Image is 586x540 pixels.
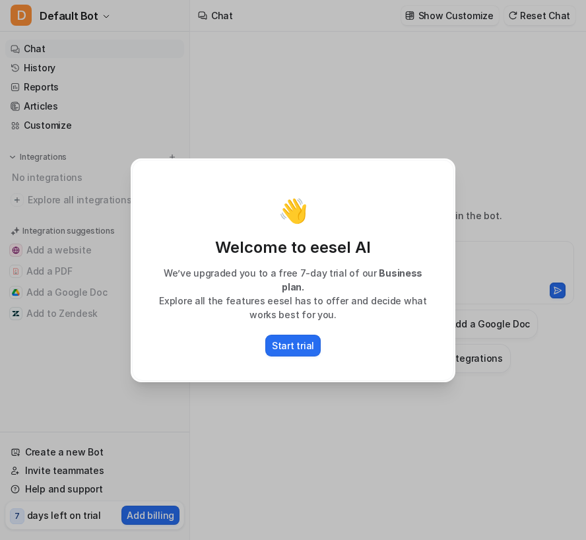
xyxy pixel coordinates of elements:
[278,197,308,224] p: 👋
[146,266,440,294] p: We’ve upgraded you to a free 7-day trial of our
[146,294,440,321] p: Explore all the features eesel has to offer and decide what works best for you.
[265,335,321,356] button: Start trial
[272,339,314,353] p: Start trial
[146,237,440,258] p: Welcome to eesel AI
